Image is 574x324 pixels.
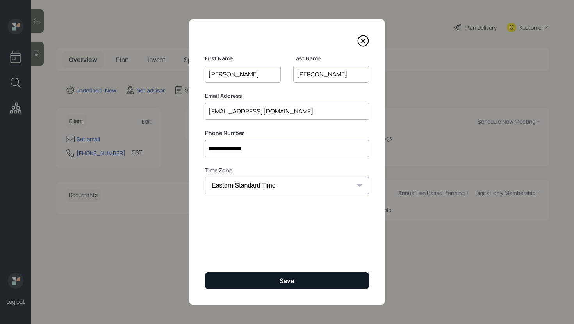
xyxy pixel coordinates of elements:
button: Save [205,272,369,289]
label: Time Zone [205,166,369,174]
div: Save [280,276,294,285]
label: First Name [205,55,281,62]
label: Email Address [205,92,369,100]
label: Phone Number [205,129,369,137]
label: Last Name [293,55,369,62]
